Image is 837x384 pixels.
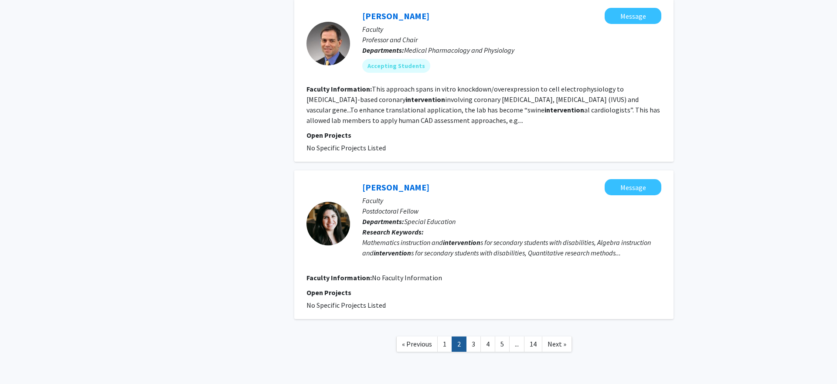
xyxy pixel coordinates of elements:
b: intervention [443,238,480,247]
iframe: Chat [7,345,37,377]
span: Medical Pharmacology and Physiology [404,46,514,54]
a: 2 [452,336,466,352]
p: Faculty [362,195,661,206]
a: 3 [466,336,481,352]
b: Faculty Information: [306,85,372,93]
p: Postdoctoral Fellow [362,206,661,216]
p: Professor and Chair [362,34,661,45]
b: Departments: [362,46,404,54]
nav: Page navigation [294,328,674,363]
b: intervention [544,105,584,114]
a: 1 [437,336,452,352]
mat-chip: Accepting Students [362,59,430,73]
span: « Previous [402,340,432,348]
p: Open Projects [306,130,661,140]
button: Message Douglas Bowles [605,8,661,24]
a: Previous [396,336,438,352]
a: [PERSON_NAME] [362,10,429,21]
a: [PERSON_NAME] [362,182,429,193]
p: Faculty [362,24,661,34]
a: 4 [480,336,495,352]
span: ... [515,340,519,348]
div: Mathematics instruction and s for secondary students with disabilities, Algebra instruction and s... [362,237,661,258]
a: 5 [495,336,510,352]
button: Message Cassandra Smith [605,179,661,195]
b: Research Keywords: [362,228,424,236]
a: 14 [524,336,542,352]
b: intervention [374,248,411,257]
a: Next [542,336,572,352]
span: Special Education [404,217,456,226]
b: intervention [405,95,445,104]
span: No Specific Projects Listed [306,301,386,309]
p: Open Projects [306,287,661,298]
span: No Specific Projects Listed [306,143,386,152]
span: No Faculty Information [372,273,442,282]
fg-read-more: This approach spans in vitro knockdown/overexpression to cell electrophysiology to [MEDICAL_DATA]... [306,85,660,125]
b: Faculty Information: [306,273,372,282]
span: Next » [548,340,566,348]
b: Departments: [362,217,404,226]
